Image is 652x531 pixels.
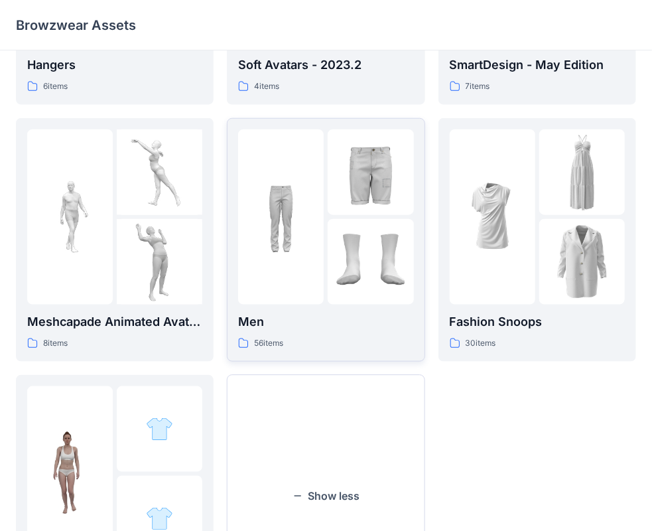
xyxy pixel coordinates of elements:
img: folder 2 [539,129,625,215]
img: folder 1 [238,174,324,260]
p: Hangers [27,56,202,74]
p: SmartDesign - May Edition [450,56,625,74]
p: Browzwear Assets [16,16,136,35]
p: Soft Avatars - 2023.2 [238,56,413,74]
img: folder 2 [146,416,173,443]
p: 30 items [466,337,496,350]
p: 4 items [254,80,279,94]
p: 7 items [466,80,490,94]
p: 8 items [43,337,68,350]
img: folder 1 [27,431,113,516]
img: folder 1 [27,174,113,260]
a: folder 1folder 2folder 3Fashion Snoops30items [438,118,636,362]
a: folder 1folder 2folder 3Meshcapade Animated Avatars8items [16,118,214,362]
p: Men [238,313,413,331]
img: folder 2 [117,129,202,215]
p: 56 items [254,337,283,350]
img: folder 2 [328,129,413,215]
p: Meshcapade Animated Avatars [27,313,202,331]
a: folder 1folder 2folder 3Men56items [227,118,424,362]
img: folder 3 [539,219,625,305]
img: folder 1 [450,174,535,260]
p: 6 items [43,80,68,94]
p: Fashion Snoops [450,313,625,331]
img: folder 3 [328,219,413,305]
img: folder 3 [117,219,202,305]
